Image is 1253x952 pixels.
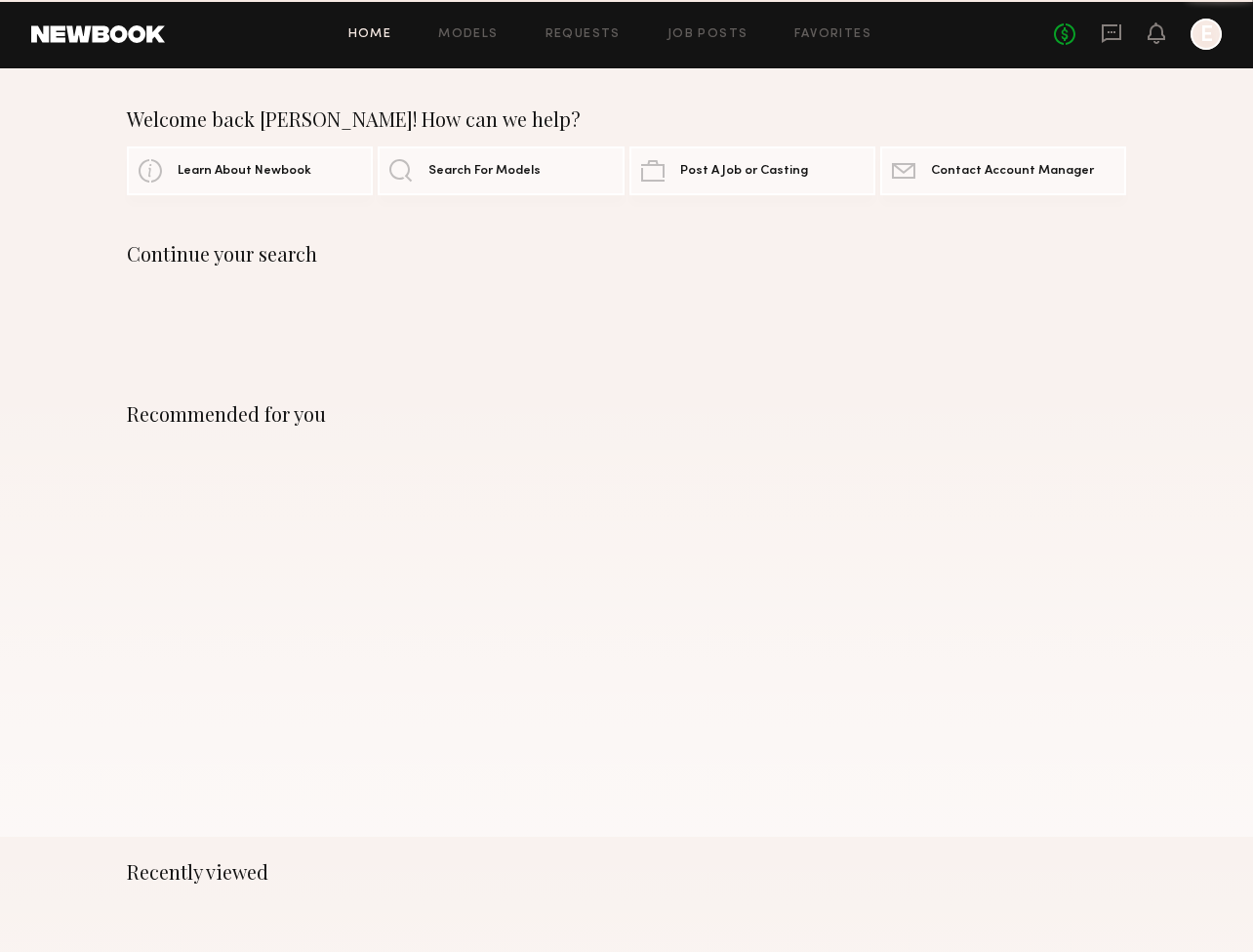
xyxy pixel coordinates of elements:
[546,28,621,41] a: Requests
[794,28,871,41] a: Favorites
[438,28,498,41] a: Models
[127,242,1126,266] div: Continue your search
[178,165,311,178] span: Learn About Newbook
[931,165,1094,178] span: Contact Account Manager
[127,860,1126,884] div: Recently viewed
[378,146,624,195] a: Search For Models
[629,146,875,195] a: Post A Job or Casting
[667,28,748,41] a: Job Posts
[680,165,808,178] span: Post A Job or Casting
[428,165,541,178] span: Search For Models
[127,107,1126,131] div: Welcome back [PERSON_NAME]! How can we help?
[880,146,1126,195] a: Contact Account Manager
[127,146,373,195] a: Learn About Newbook
[1191,19,1222,50] a: E
[127,402,1126,426] div: Recommended for you
[348,28,392,41] a: Home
